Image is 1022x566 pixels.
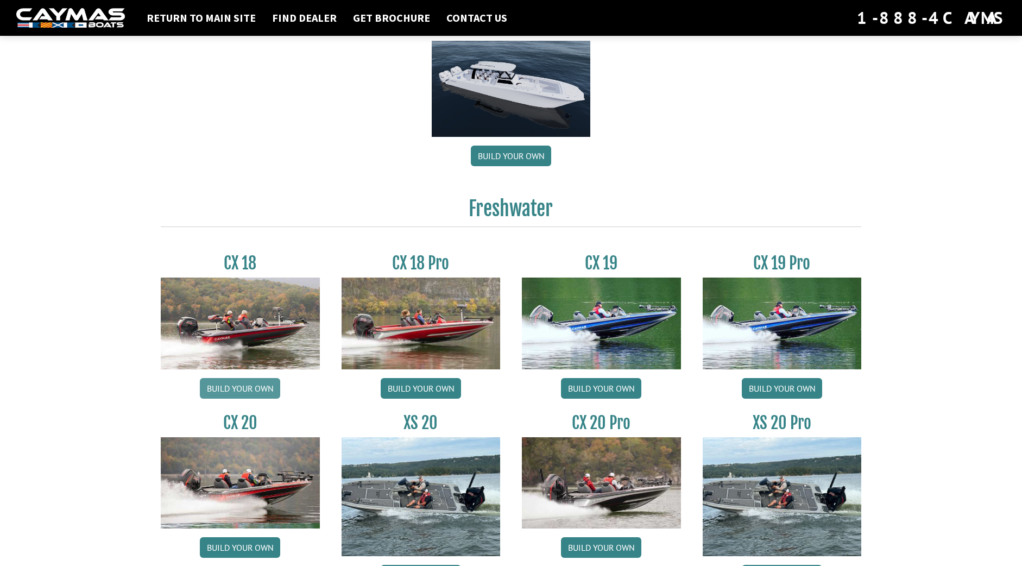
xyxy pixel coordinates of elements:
[141,11,261,25] a: Return to main site
[342,253,501,273] h3: CX 18 Pro
[200,378,280,399] a: Build your own
[703,253,862,273] h3: CX 19 Pro
[267,11,342,25] a: Find Dealer
[348,11,436,25] a: Get Brochure
[161,253,320,273] h3: CX 18
[432,41,591,137] img: 44ct_background.png
[857,6,1006,30] div: 1-888-4CAYMAS
[342,413,501,433] h3: XS 20
[561,537,641,558] a: Build your own
[471,146,551,166] a: Build your own
[522,253,681,273] h3: CX 19
[161,197,861,227] h2: Freshwater
[161,278,320,369] img: CX-18S_thumbnail.jpg
[522,437,681,529] img: CX-20Pro_thumbnail.jpg
[342,437,501,556] img: XS_20_resized.jpg
[441,11,513,25] a: Contact Us
[561,378,641,399] a: Build your own
[703,413,862,433] h3: XS 20 Pro
[16,8,125,28] img: white-logo-c9c8dbefe5ff5ceceb0f0178aa75bf4bb51f6bca0971e226c86eb53dfe498488.png
[161,413,320,433] h3: CX 20
[703,437,862,556] img: XS_20_resized.jpg
[703,278,862,369] img: CX19_thumbnail.jpg
[381,378,461,399] a: Build your own
[522,413,681,433] h3: CX 20 Pro
[161,437,320,529] img: CX-20_thumbnail.jpg
[342,278,501,369] img: CX-18SS_thumbnail.jpg
[200,537,280,558] a: Build your own
[742,378,822,399] a: Build your own
[522,278,681,369] img: CX19_thumbnail.jpg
